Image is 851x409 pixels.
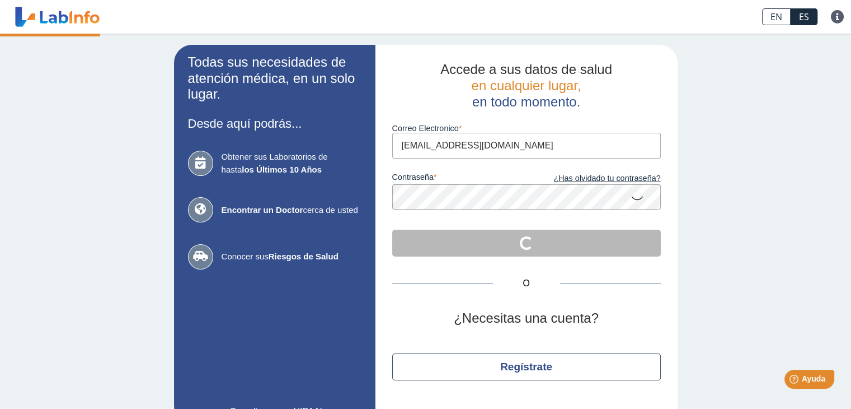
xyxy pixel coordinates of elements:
[269,252,338,261] b: Riesgos de Salud
[392,173,526,185] label: contraseña
[440,62,612,77] span: Accede a sus datos de salud
[222,250,361,263] span: Conocer sus
[392,310,661,327] h2: ¿Necesitas una cuenta?
[392,354,661,380] button: Regístrate
[242,165,322,174] b: los Últimos 10 Años
[392,124,661,133] label: Correo Electronico
[493,277,560,290] span: O
[762,8,791,25] a: EN
[791,8,817,25] a: ES
[188,117,361,131] h3: Desde aquí podrás...
[222,151,361,176] span: Obtener sus Laboratorios de hasta
[222,204,361,217] span: cerca de usted
[222,205,303,215] b: Encontrar un Doctor
[751,365,839,397] iframe: Help widget launcher
[471,78,581,93] span: en cualquier lugar,
[188,54,361,103] h2: Todas sus necesidades de atención médica, en un solo lugar.
[526,173,661,185] a: ¿Has olvidado tu contraseña?
[472,94,580,109] span: en todo momento.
